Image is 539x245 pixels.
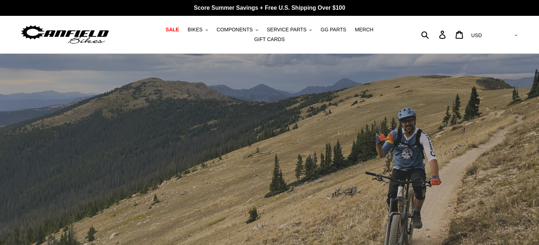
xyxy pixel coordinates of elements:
span: BIKES [188,27,203,33]
a: GIFT CARDS [251,35,288,44]
button: COMPONENTS [213,25,262,35]
span: SERVICE PARTS [267,27,306,33]
img: Canfield Bikes [20,23,110,46]
a: GG PARTS [317,25,350,35]
span: MERCH [355,27,373,33]
span: GG PARTS [321,27,346,33]
span: COMPONENTS [217,27,253,33]
span: GIFT CARDS [254,36,285,43]
a: SALE [162,25,182,35]
input: Search [425,27,443,43]
button: BIKES [184,25,212,35]
button: SERVICE PARTS [263,25,315,35]
a: MERCH [351,25,377,35]
span: SALE [165,27,179,33]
